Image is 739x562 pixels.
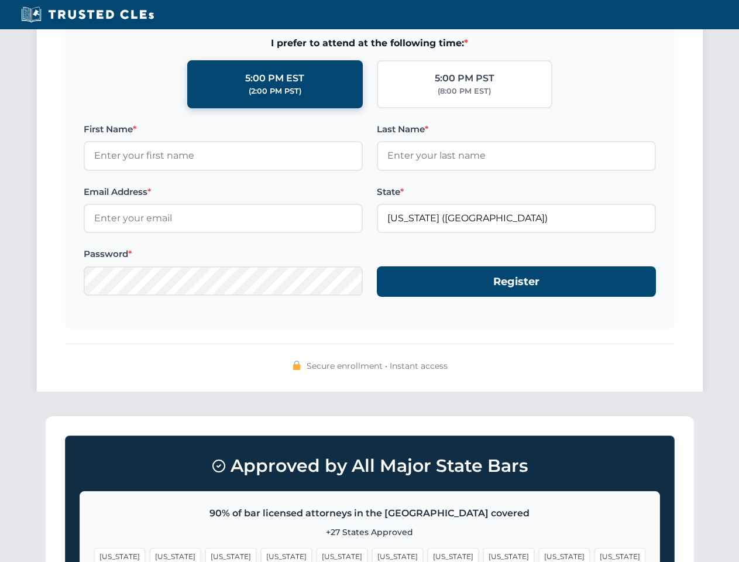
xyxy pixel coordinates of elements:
[249,85,301,97] div: (2:00 PM PST)
[435,71,494,86] div: 5:00 PM PST
[377,204,656,233] input: California (CA)
[307,359,448,372] span: Secure enrollment • Instant access
[377,122,656,136] label: Last Name
[245,71,304,86] div: 5:00 PM EST
[377,185,656,199] label: State
[84,36,656,51] span: I prefer to attend at the following time:
[18,6,157,23] img: Trusted CLEs
[84,185,363,199] label: Email Address
[377,266,656,297] button: Register
[84,204,363,233] input: Enter your email
[84,122,363,136] label: First Name
[94,506,645,521] p: 90% of bar licensed attorneys in the [GEOGRAPHIC_DATA] covered
[84,141,363,170] input: Enter your first name
[438,85,491,97] div: (8:00 PM EST)
[292,361,301,370] img: 🔒
[94,526,645,539] p: +27 States Approved
[80,450,660,482] h3: Approved by All Major State Bars
[84,247,363,261] label: Password
[377,141,656,170] input: Enter your last name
